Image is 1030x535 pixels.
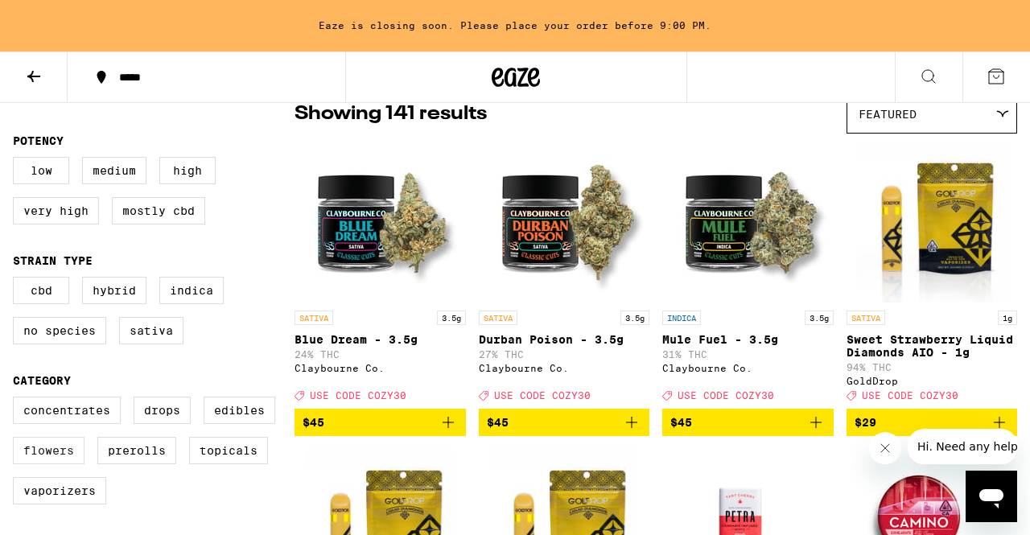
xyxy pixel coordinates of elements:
button: Add to bag [295,409,466,436]
img: Claybourne Co. - Durban Poison - 3.5g [484,142,645,302]
p: 27% THC [479,349,650,360]
label: Indica [159,277,224,304]
span: USE CODE COZY30 [494,390,591,401]
label: Drops [134,397,191,424]
img: GoldDrop - Sweet Strawberry Liquid Diamonds AIO - 1g [857,142,1006,302]
label: Topicals [189,437,268,464]
p: 3.5g [437,311,466,325]
p: Showing 141 results [295,101,487,128]
span: USE CODE COZY30 [678,390,774,401]
label: Very High [13,197,99,224]
span: Hi. Need any help? [10,11,116,24]
button: Add to bag [662,409,834,436]
label: Hybrid [82,277,146,304]
p: Sweet Strawberry Liquid Diamonds AIO - 1g [847,333,1018,359]
a: Open page for Blue Dream - 3.5g from Claybourne Co. [295,142,466,409]
a: Open page for Mule Fuel - 3.5g from Claybourne Co. [662,142,834,409]
label: Mostly CBD [112,197,205,224]
p: Durban Poison - 3.5g [479,333,650,346]
label: Low [13,157,69,184]
p: INDICA [662,311,701,325]
a: Open page for Durban Poison - 3.5g from Claybourne Co. [479,142,650,409]
iframe: Message from company [908,429,1017,464]
p: SATIVA [295,311,333,325]
label: Flowers [13,437,84,464]
span: $45 [670,416,692,429]
legend: Category [13,374,71,387]
p: SATIVA [847,311,885,325]
button: Add to bag [479,409,650,436]
span: USE CODE COZY30 [862,390,958,401]
p: 3.5g [620,311,649,325]
div: GoldDrop [847,376,1018,386]
p: 31% THC [662,349,834,360]
span: $29 [855,416,876,429]
span: Featured [859,108,917,121]
div: Claybourne Co. [295,363,466,373]
div: Claybourne Co. [479,363,650,373]
label: Sativa [119,317,183,344]
label: No Species [13,317,106,344]
p: 3.5g [805,311,834,325]
p: SATIVA [479,311,517,325]
p: 1g [998,311,1017,325]
button: Add to bag [847,409,1018,436]
a: Open page for Sweet Strawberry Liquid Diamonds AIO - 1g from GoldDrop [847,142,1018,409]
label: High [159,157,216,184]
span: $45 [303,416,324,429]
span: USE CODE COZY30 [310,390,406,401]
span: $45 [487,416,509,429]
label: Concentrates [13,397,121,424]
label: Vaporizers [13,477,106,504]
img: Claybourne Co. - Blue Dream - 3.5g [299,142,460,302]
label: Edibles [204,397,275,424]
p: 94% THC [847,362,1018,372]
iframe: Button to launch messaging window [966,471,1017,522]
p: Blue Dream - 3.5g [295,333,466,346]
label: Medium [82,157,146,184]
p: 24% THC [295,349,466,360]
legend: Potency [13,134,64,147]
label: Prerolls [97,437,176,464]
div: Claybourne Co. [662,363,834,373]
p: Mule Fuel - 3.5g [662,333,834,346]
iframe: Close message [869,432,901,464]
label: CBD [13,277,69,304]
legend: Strain Type [13,254,93,267]
img: Claybourne Co. - Mule Fuel - 3.5g [667,142,828,302]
